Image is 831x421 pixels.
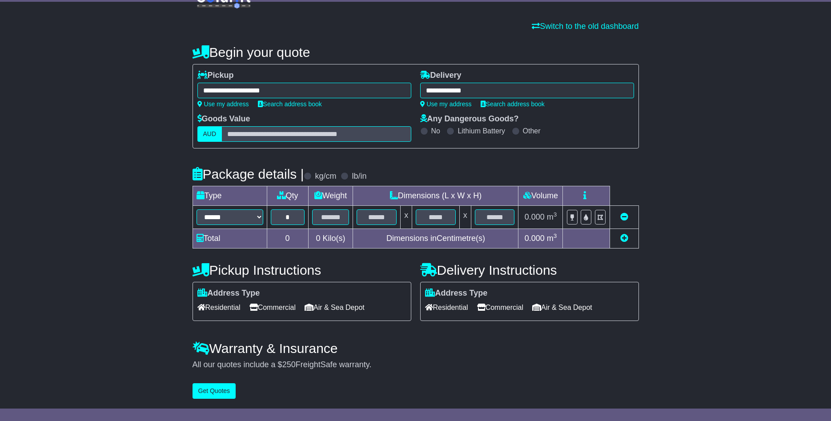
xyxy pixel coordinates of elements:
td: 0 [267,229,308,249]
td: x [401,206,412,229]
span: m [547,234,557,243]
button: Get Quotes [193,383,236,399]
span: 0.000 [525,213,545,221]
td: Type [193,186,267,206]
label: AUD [197,126,222,142]
label: Any Dangerous Goods? [420,114,519,124]
label: Address Type [425,289,488,298]
div: All our quotes include a $ FreightSafe warranty. [193,360,639,370]
td: Weight [308,186,353,206]
a: Switch to the old dashboard [532,22,638,31]
label: Address Type [197,289,260,298]
span: Commercial [249,301,296,314]
h4: Package details | [193,167,304,181]
a: Use my address [197,100,249,108]
a: Use my address [420,100,472,108]
td: Dimensions in Centimetre(s) [353,229,518,249]
label: Lithium Battery [458,127,505,135]
h4: Warranty & Insurance [193,341,639,356]
label: Goods Value [197,114,250,124]
a: Remove this item [620,213,628,221]
span: Air & Sea Depot [305,301,365,314]
a: Add new item [620,234,628,243]
span: m [547,213,557,221]
h4: Delivery Instructions [420,263,639,277]
label: Pickup [197,71,234,80]
span: Air & Sea Depot [532,301,592,314]
span: Residential [197,301,241,314]
span: 0.000 [525,234,545,243]
td: Total [193,229,267,249]
sup: 3 [554,211,557,218]
a: Search address book [258,100,322,108]
span: 250 [282,360,296,369]
label: Other [523,127,541,135]
label: kg/cm [315,172,336,181]
sup: 3 [554,233,557,239]
td: x [459,206,471,229]
span: Residential [425,301,468,314]
label: Delivery [420,71,462,80]
td: Dimensions (L x W x H) [353,186,518,206]
label: lb/in [352,172,366,181]
span: Commercial [477,301,523,314]
h4: Begin your quote [193,45,639,60]
td: Volume [518,186,563,206]
a: Search address book [481,100,545,108]
td: Qty [267,186,308,206]
h4: Pickup Instructions [193,263,411,277]
span: 0 [316,234,320,243]
td: Kilo(s) [308,229,353,249]
label: No [431,127,440,135]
